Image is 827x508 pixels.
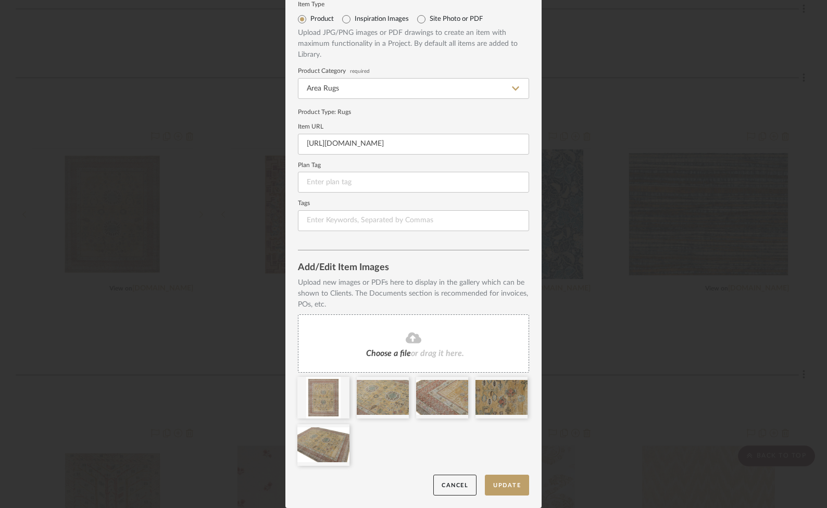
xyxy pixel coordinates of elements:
[411,349,464,358] span: or drag it here.
[355,15,409,23] label: Inspiration Images
[298,2,529,7] label: Item Type
[350,69,370,73] span: required
[298,172,529,193] input: Enter plan tag
[485,475,529,496] button: Update
[298,201,529,206] label: Tags
[298,78,529,99] input: Type a category to search and select
[298,134,529,155] input: Enter URL
[366,349,411,358] span: Choose a file
[334,109,351,115] span: : Rugs
[298,107,529,117] div: Product Type
[310,15,334,23] label: Product
[430,15,483,23] label: Site Photo or PDF
[298,263,529,273] div: Add/Edit Item Images
[298,163,529,168] label: Plan Tag
[298,277,529,310] div: Upload new images or PDFs here to display in the gallery which can be shown to Clients. The Docum...
[298,69,529,74] label: Product Category
[298,124,529,130] label: Item URL
[298,210,529,231] input: Enter Keywords, Separated by Commas
[298,28,529,60] div: Upload JPG/PNG images or PDF drawings to create an item with maximum functionality in a Project. ...
[298,11,529,28] mat-radio-group: Select item type
[433,475,477,496] button: Cancel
